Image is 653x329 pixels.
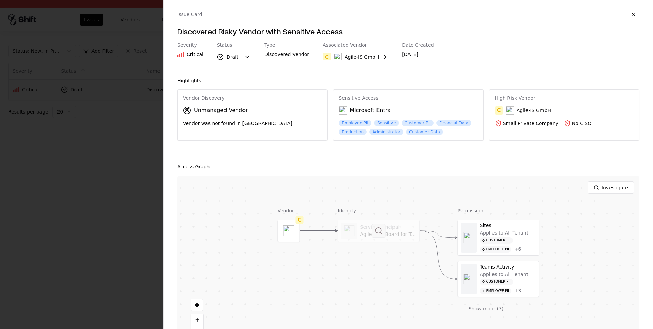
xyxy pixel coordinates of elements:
div: Customer PII [480,237,513,244]
div: C [495,106,503,115]
div: Financial Data [436,120,471,126]
div: Vendor [278,207,300,214]
div: + 3 [514,288,521,294]
div: Agile-IS GmbH [345,54,379,60]
div: Customer Data [406,129,443,135]
button: +6 [514,246,521,253]
button: +3 [514,288,521,294]
div: Employee PII [339,120,371,126]
div: Production [339,129,367,135]
div: Draft [227,54,238,60]
div: No CISO [572,120,591,127]
div: Critical [187,51,203,58]
div: Applies to: All Tenant [480,272,529,278]
div: Microsoft Entra [339,106,391,115]
div: Permission [458,207,539,214]
div: Highlights [177,77,639,84]
div: Agile-IS GmbH [517,107,551,114]
button: + Show more (7) [458,302,509,315]
div: Issue Card [177,11,202,18]
div: Administrator [369,129,403,135]
div: Employee PII [480,288,512,294]
img: Agile-IS GmbH [506,106,514,115]
div: + 6 [514,246,521,253]
div: Vendor was not found in [GEOGRAPHIC_DATA] [183,120,322,127]
div: Discovered Vendor [264,51,309,60]
div: C [323,53,331,61]
div: Associated Vendor [323,42,388,48]
button: Investigate [588,181,634,194]
div: Teams Activity [480,264,536,270]
img: Agile-IS GmbH [334,53,342,61]
div: Employee PII [480,246,512,253]
div: Severity [177,42,203,48]
div: Customer PII [402,120,434,126]
div: High Risk Vendor [495,95,634,101]
div: Sensitive [374,120,399,126]
div: Small Private Company [503,120,558,127]
div: Customer PII [480,279,513,285]
div: Sites [480,223,536,229]
div: Unmanaged Vendor [194,106,248,115]
div: Sensitive Access [339,95,478,101]
div: [DATE] [402,51,434,60]
div: Type [264,42,309,48]
div: Status [217,42,251,48]
img: Microsoft Entra [339,106,347,115]
div: Access Graph [177,162,639,171]
div: Date Created [402,42,434,48]
h4: Discovered Risky Vendor with Sensitive Access [177,26,639,37]
div: Vendor Discovery [183,95,322,101]
button: CAgile-IS GmbH [323,51,388,63]
div: Identity [338,207,420,214]
div: Applies to: All Tenant [480,230,529,236]
div: C [296,216,304,224]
